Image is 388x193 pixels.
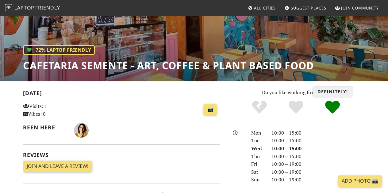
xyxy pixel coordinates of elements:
[314,100,351,115] div: Definitely!
[268,160,369,168] div: 10:00 – 19:00
[282,2,329,13] a: Suggest Places
[23,90,220,99] h2: [DATE]
[5,4,12,11] img: LaptopFriendly
[268,168,369,176] div: 10:00 – 19:00
[14,4,34,11] span: Laptop
[35,4,60,11] span: Friendly
[203,104,217,115] a: 📸
[268,145,369,153] div: 10:00 – 15:00
[248,160,268,168] div: Fri
[23,124,67,131] h2: Been here
[248,145,268,153] div: Wed
[23,161,92,172] a: Join and leave a review!
[248,137,268,145] div: Tue
[332,2,381,13] a: Join Community
[248,176,268,184] div: Sun
[248,153,268,161] div: Thu
[74,126,89,133] span: Marta Tornero Rubio
[291,5,326,11] span: Suggest Places
[227,89,365,97] p: Do you like working from here?
[268,176,369,184] div: 10:00 – 19:00
[248,129,268,137] div: Mon
[254,5,276,11] span: All Cities
[268,129,369,137] div: 10:00 – 15:00
[248,168,268,176] div: Sat
[23,152,220,158] h2: Reviews
[23,60,314,71] h1: Cafetaria Semente - Art, Coffee & Plant Based Food
[341,5,379,11] span: Join Community
[74,123,89,138] img: 5596-marta.jpg
[268,153,369,161] div: 10:00 – 15:00
[23,102,84,118] p: Visits: 1 Vibes: 0
[241,100,278,115] div: No
[23,45,95,55] div: | 72% Laptop Friendly
[268,137,369,145] div: 10:00 – 15:00
[278,100,314,115] div: Yes
[245,2,278,13] a: All Cities
[338,175,382,187] a: Add Photo 📸
[313,87,353,97] h3: Definitely!
[5,3,60,13] a: LaptopFriendly LaptopFriendly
